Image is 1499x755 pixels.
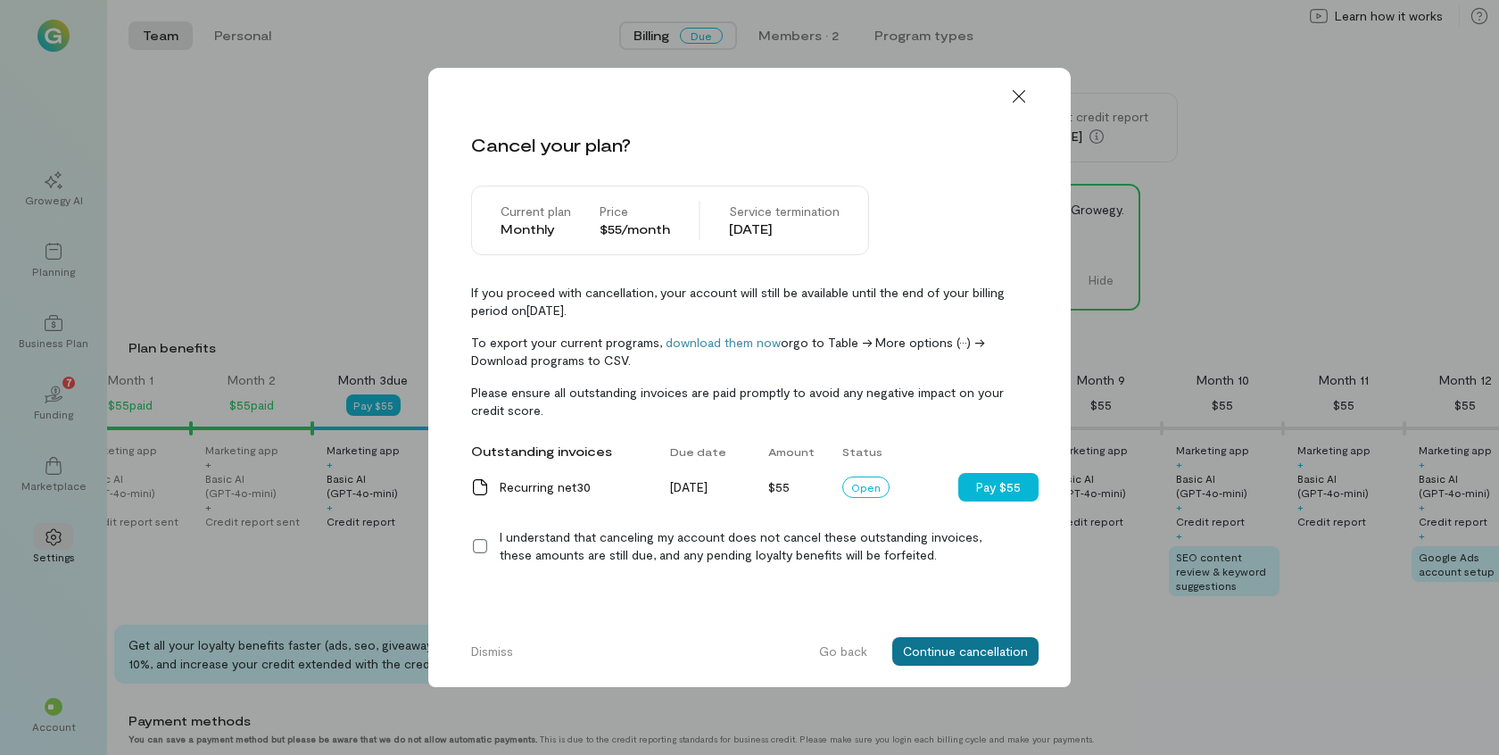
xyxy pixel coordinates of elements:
div: Recurring net30 [500,478,649,496]
div: Amount [758,436,831,468]
span: [DATE] [670,479,708,494]
span: If you proceed with cancellation, your account will still be available until the end of your bill... [471,284,1028,319]
div: Monthly [501,220,571,238]
a: download them now [666,335,781,350]
button: Dismiss [460,637,524,666]
span: $55 [768,479,790,494]
div: $55/month [600,220,670,238]
span: Please ensure all outstanding invoices are paid promptly to avoid any negative impact on your cre... [471,384,1028,419]
div: Service termination [729,203,840,220]
button: Go back [808,637,878,666]
div: Open [842,477,890,498]
button: Continue cancellation [892,637,1039,666]
button: Pay $55 [958,473,1039,502]
div: Status [832,436,958,468]
div: I understand that canceling my account does not cancel these outstanding invoices, these amounts ... [500,528,1028,564]
div: Price [600,203,670,220]
span: To export your current programs, or go to Table -> More options (···) -> Download programs to CSV. [471,334,1028,369]
div: Due date [659,436,758,468]
div: [DATE] [729,220,840,238]
div: Cancel your plan? [471,132,631,157]
div: Outstanding invoices [460,434,659,469]
div: Current plan [501,203,571,220]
